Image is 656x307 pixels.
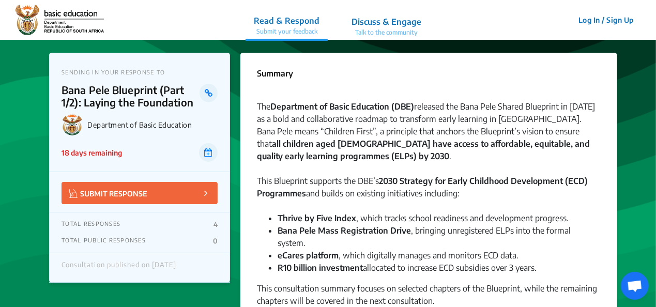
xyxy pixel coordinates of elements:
[257,67,293,80] p: Summary
[278,225,411,236] strong: Bana Pele Mass Registration Drive
[62,69,218,75] p: SENDING IN YOUR RESPONSE TO
[278,263,317,273] strong: R10 billion
[278,224,601,249] li: , bringing unregistered ELPs into the formal system.
[257,176,588,198] strong: 2030 Strategy for Early Childhood Development (ECD) Programmes
[621,272,649,300] div: Open chat
[62,261,176,274] div: Consultation published on [DATE]
[257,100,601,175] div: The released the Bana Pele Shared Blueprint in [DATE] as a bold and collaborative roadmap to tran...
[270,101,414,112] strong: Department of Basic Education (DBE)
[278,212,601,224] li: , which tracks school readiness and development progress.
[213,220,218,228] p: 4
[319,263,363,273] strong: investment
[278,213,356,223] strong: Thrive by Five Index
[69,189,78,198] img: Vector.jpg
[87,120,218,129] p: Department of Basic Education
[278,249,601,262] li: , which digitally manages and monitors ECD data.
[62,182,218,204] button: SUBMIT RESPONSE
[254,14,319,27] p: Read & Respond
[62,147,122,158] p: 18 days remaining
[62,237,146,245] p: TOTAL PUBLIC RESPONSES
[16,5,104,36] img: r3bhv9o7vttlwasn7lg2llmba4yf
[69,187,147,199] p: SUBMIT RESPONSE
[352,28,421,37] p: Talk to the community
[213,237,218,245] p: 0
[572,12,640,28] button: Log In / Sign Up
[257,175,601,212] div: This Blueprint supports the DBE’s and builds on existing initiatives including:
[62,114,83,135] img: Department of Basic Education logo
[254,27,319,36] p: Submit your feedback
[62,84,200,109] p: Bana Pele Blueprint (Part 1/2): Laying the Foundation
[278,262,601,274] li: allocated to increase ECD subsidies over 3 years.
[278,250,339,260] strong: eCares platform
[257,139,590,161] strong: all children aged [DEMOGRAPHIC_DATA] have access to affordable, equitable, and quality early lear...
[62,220,120,228] p: TOTAL RESPONSES
[352,16,421,28] p: Discuss & Engage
